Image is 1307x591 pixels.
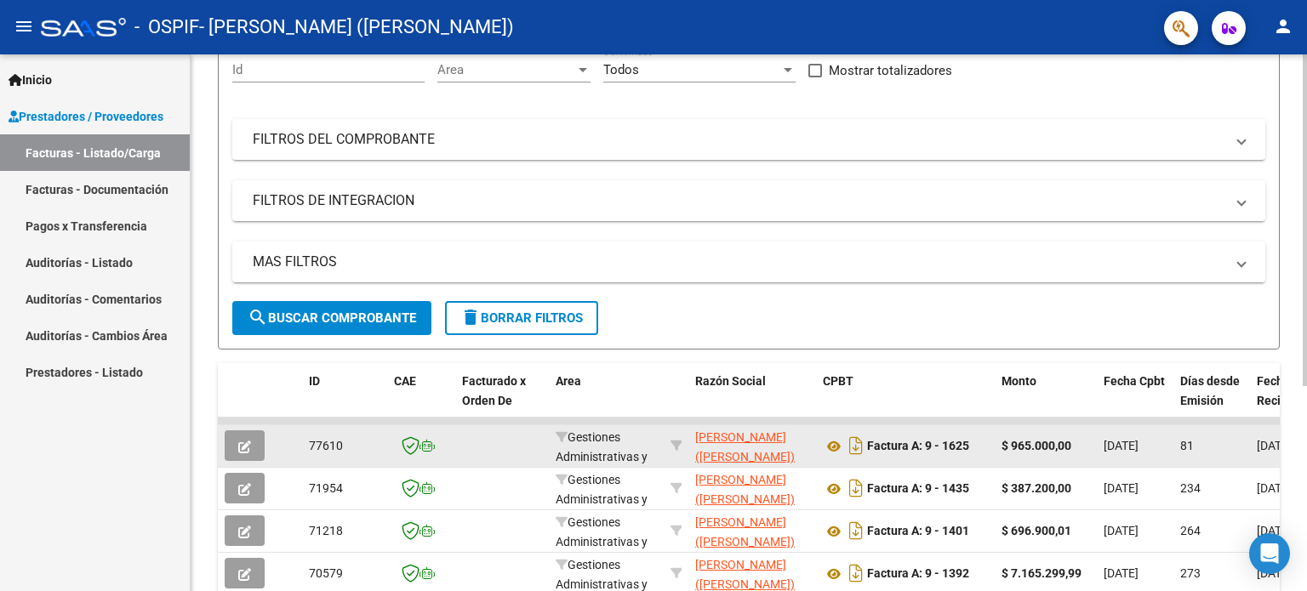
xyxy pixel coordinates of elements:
[309,524,343,537] span: 71218
[309,481,343,495] span: 71954
[455,363,549,438] datatable-header-cell: Facturado x Orden De
[1180,524,1201,537] span: 264
[1104,374,1165,388] span: Fecha Cpbt
[309,374,320,388] span: ID
[845,475,867,502] i: Descargar documento
[823,374,853,388] span: CPBT
[1180,439,1194,452] span: 81
[1180,374,1240,407] span: Días desde Emisión
[460,310,583,326] span: Borrar Filtros
[445,301,598,335] button: Borrar Filtros
[1249,533,1290,574] div: Open Intercom Messenger
[1104,566,1139,580] span: [DATE]
[394,374,416,388] span: CAE
[462,374,526,407] span: Facturado x Orden De
[9,71,52,89] span: Inicio
[695,555,809,591] div: 20317075430
[1257,524,1292,537] span: [DATE]
[549,363,664,438] datatable-header-cell: Area
[556,515,648,568] span: Gestiones Administrativas y Otros
[1180,566,1201,580] span: 273
[1097,363,1173,438] datatable-header-cell: Fecha Cpbt
[253,191,1224,210] mat-panel-title: FILTROS DE INTEGRACION
[695,473,795,506] span: [PERSON_NAME] ([PERSON_NAME])
[309,439,343,452] span: 77610
[232,180,1265,221] mat-expansion-panel-header: FILTROS DE INTEGRACION
[1180,481,1201,495] span: 234
[199,9,514,46] span: - [PERSON_NAME] ([PERSON_NAME])
[695,558,795,591] span: [PERSON_NAME] ([PERSON_NAME])
[437,62,575,77] span: Area
[845,560,867,587] i: Descargar documento
[1257,481,1292,495] span: [DATE]
[253,253,1224,271] mat-panel-title: MAS FILTROS
[829,60,952,81] span: Mostrar totalizadores
[867,567,969,581] strong: Factura A: 9 - 1392
[1002,566,1082,580] strong: $ 7.165.299,99
[1002,439,1071,452] strong: $ 965.000,00
[14,16,34,37] mat-icon: menu
[1257,439,1292,452] span: [DATE]
[603,62,639,77] span: Todos
[248,307,268,327] mat-icon: search
[695,515,795,548] span: [PERSON_NAME] ([PERSON_NAME])
[995,363,1097,438] datatable-header-cell: Monto
[302,363,387,438] datatable-header-cell: ID
[556,374,581,388] span: Area
[695,430,795,463] span: [PERSON_NAME] ([PERSON_NAME])
[309,566,343,580] span: 70579
[1002,524,1071,537] strong: $ 696.900,01
[1002,374,1036,388] span: Monto
[695,428,809,463] div: 20317075430
[253,130,1224,149] mat-panel-title: FILTROS DEL COMPROBANTE
[1173,363,1250,438] datatable-header-cell: Días desde Emisión
[867,482,969,496] strong: Factura A: 9 - 1435
[695,513,809,548] div: 20317075430
[845,517,867,544] i: Descargar documento
[867,440,969,453] strong: Factura A: 9 - 1625
[816,363,995,438] datatable-header-cell: CPBT
[460,307,481,327] mat-icon: delete
[232,119,1265,160] mat-expansion-panel-header: FILTROS DEL COMPROBANTE
[248,310,416,326] span: Buscar Comprobante
[845,432,867,459] i: Descargar documento
[688,363,816,438] datatable-header-cell: Razón Social
[556,430,648,483] span: Gestiones Administrativas y Otros
[695,374,766,388] span: Razón Social
[867,525,969,538] strong: Factura A: 9 - 1401
[1104,524,1139,537] span: [DATE]
[134,9,199,46] span: - OSPIF
[9,107,163,126] span: Prestadores / Proveedores
[232,242,1265,282] mat-expansion-panel-header: MAS FILTROS
[695,470,809,506] div: 20317075430
[1104,439,1139,452] span: [DATE]
[556,473,648,526] span: Gestiones Administrativas y Otros
[1257,374,1304,407] span: Fecha Recibido
[232,301,431,335] button: Buscar Comprobante
[1104,481,1139,495] span: [DATE]
[1273,16,1293,37] mat-icon: person
[387,363,455,438] datatable-header-cell: CAE
[1002,481,1071,495] strong: $ 387.200,00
